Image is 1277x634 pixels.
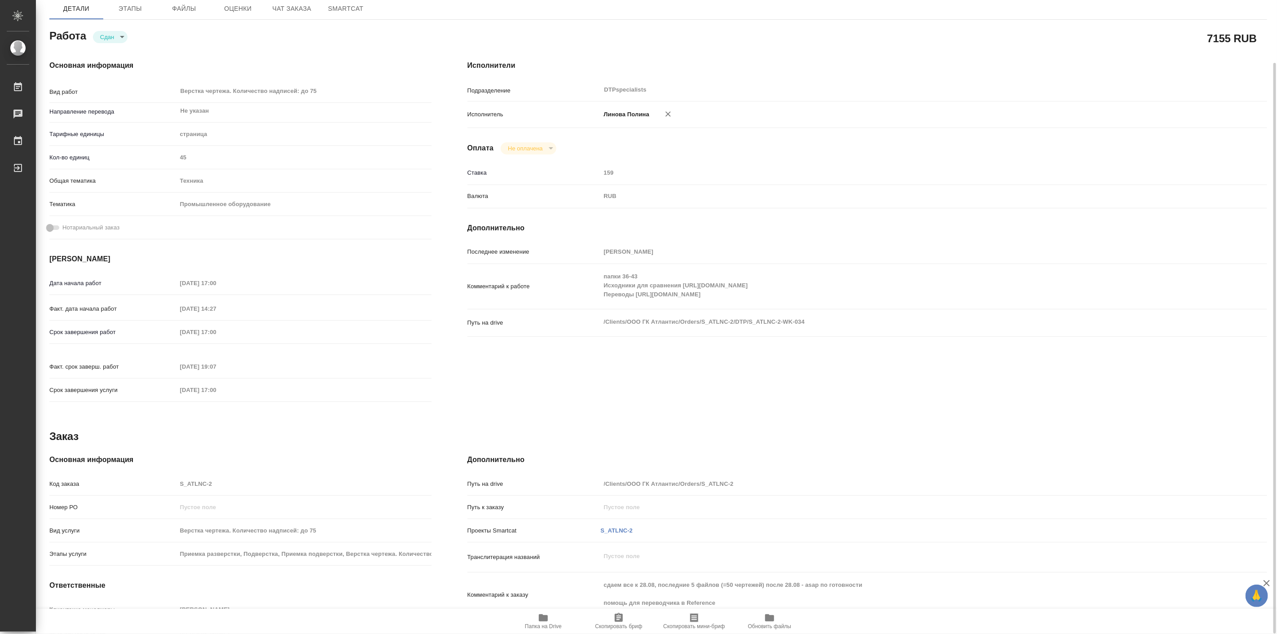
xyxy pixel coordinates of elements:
[1207,31,1257,46] h2: 7155 RUB
[467,480,601,489] p: Путь на drive
[49,605,177,614] p: Клиентские менеджеры
[177,524,432,537] input: Пустое поле
[467,247,601,256] p: Последнее изменение
[97,33,117,41] button: Сдан
[467,454,1267,465] h4: Дополнительно
[467,282,601,291] p: Комментарий к работе
[748,623,792,630] span: Обновить файлы
[49,60,432,71] h4: Основная информация
[55,3,98,14] span: Детали
[177,127,432,142] div: страница
[467,318,601,327] p: Путь на drive
[601,314,1201,330] textarea: /Clients/ООО ГК Атлантис/Orders/S_ATLNC-2/DTP/S_ATLNC-2-WK-034
[601,269,1201,302] textarea: папки 36-43 Исходники для сравнения [URL][DOMAIN_NAME] Переводы [URL][DOMAIN_NAME]
[601,166,1201,179] input: Пустое поле
[467,553,601,562] p: Транслитерация названий
[49,107,177,116] p: Направление перевода
[49,429,79,444] h2: Заказ
[467,503,601,512] p: Путь к заказу
[732,609,807,634] button: Обновить файлы
[270,3,313,14] span: Чат заказа
[595,623,642,630] span: Скопировать бриф
[177,277,255,290] input: Пустое поле
[601,527,633,534] a: S_ATLNC-2
[506,609,581,634] button: Папка на Drive
[49,27,86,43] h2: Работа
[49,254,432,264] h4: [PERSON_NAME]
[177,173,432,189] div: Техника
[467,60,1267,71] h4: Исполнители
[49,153,177,162] p: Кол-во единиц
[49,176,177,185] p: Общая тематика
[467,526,601,535] p: Проекты Smartcat
[501,142,556,154] div: Сдан
[1249,586,1264,605] span: 🙏
[49,480,177,489] p: Код заказа
[49,304,177,313] p: Факт. дата начала работ
[177,360,255,373] input: Пустое поле
[601,577,1201,611] textarea: сдаем все к 28.08, последние 5 файлов (=50 чертежей) после 28.08 - asap по готовности помощь для ...
[467,590,601,599] p: Комментарий к заказу
[324,3,367,14] span: SmartCat
[109,3,152,14] span: Этапы
[525,623,562,630] span: Папка на Drive
[93,31,128,43] div: Сдан
[177,603,432,616] input: Пустое поле
[163,3,206,14] span: Файлы
[177,477,432,490] input: Пустое поле
[467,110,601,119] p: Исполнитель
[601,110,650,119] p: Линова Полина
[658,104,678,124] button: Удалить исполнителя
[49,279,177,288] p: Дата начала работ
[49,130,177,139] p: Тарифные единицы
[601,477,1201,490] input: Пустое поле
[581,609,656,634] button: Скопировать бриф
[601,245,1201,258] input: Пустое поле
[216,3,260,14] span: Оценки
[177,302,255,315] input: Пустое поле
[177,383,255,396] input: Пустое поле
[177,501,432,514] input: Пустое поле
[49,503,177,512] p: Номер РО
[49,526,177,535] p: Вид услуги
[663,623,725,630] span: Скопировать мини-бриф
[177,151,432,164] input: Пустое поле
[49,328,177,337] p: Срок завершения работ
[49,454,432,465] h4: Основная информация
[49,386,177,395] p: Срок завершения услуги
[49,362,177,371] p: Факт. срок заверш. работ
[656,609,732,634] button: Скопировать мини-бриф
[601,501,1201,514] input: Пустое поле
[49,550,177,559] p: Этапы услуги
[467,223,1267,233] h4: Дополнительно
[467,143,494,154] h4: Оплата
[49,88,177,97] p: Вид работ
[62,223,119,232] span: Нотариальный заказ
[177,326,255,339] input: Пустое поле
[505,145,545,152] button: Не оплачена
[177,197,432,212] div: Промышленное оборудование
[1246,585,1268,607] button: 🙏
[601,189,1201,204] div: RUB
[467,168,601,177] p: Ставка
[467,192,601,201] p: Валюта
[49,200,177,209] p: Тематика
[467,86,601,95] p: Подразделение
[49,580,432,591] h4: Ответственные
[177,547,432,560] input: Пустое поле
